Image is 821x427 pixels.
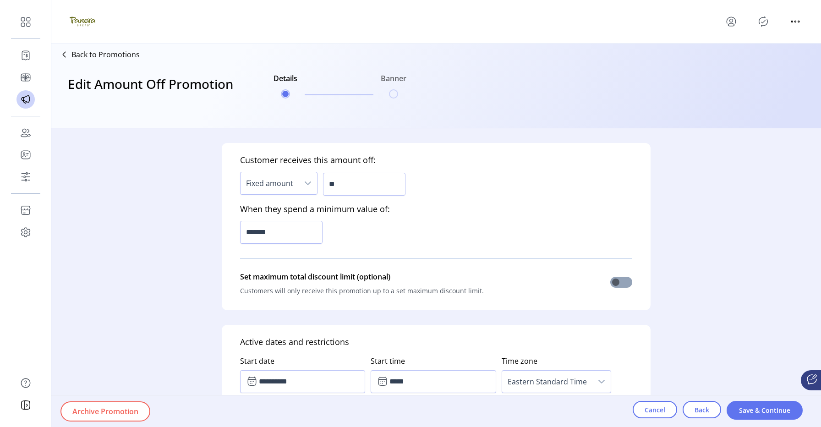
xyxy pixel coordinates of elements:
[502,371,592,393] span: Eastern Standard Time
[240,197,390,219] h5: When they spend a minimum value of:
[240,336,349,348] h5: Active dates and restrictions
[695,405,709,415] span: Back
[683,401,721,418] button: Back
[240,271,484,282] p: Set maximum total discount limit (optional)
[756,14,771,29] button: Publisher Panel
[71,49,140,60] p: Back to Promotions
[240,154,376,170] h5: Customer receives this amount off:
[371,352,496,370] label: Start time
[633,401,677,418] button: Cancel
[68,74,233,112] h3: Edit Amount Off Promotion
[70,9,95,34] img: logo
[788,14,803,29] button: menu
[645,405,665,415] span: Cancel
[72,406,138,417] span: Archive Promotion
[240,352,365,370] label: Start date
[274,73,297,89] h6: Details
[502,352,632,370] label: Time zone
[60,401,150,422] button: Archive Promotion
[240,282,484,299] p: Customers will only receive this promotion up to a set maximum discount limit.
[241,172,299,194] span: Fixed amount
[724,14,739,29] button: menu
[592,371,611,393] div: dropdown trigger
[727,401,803,420] button: Save & Continue
[739,405,791,415] span: Save & Continue
[299,172,317,194] div: dropdown trigger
